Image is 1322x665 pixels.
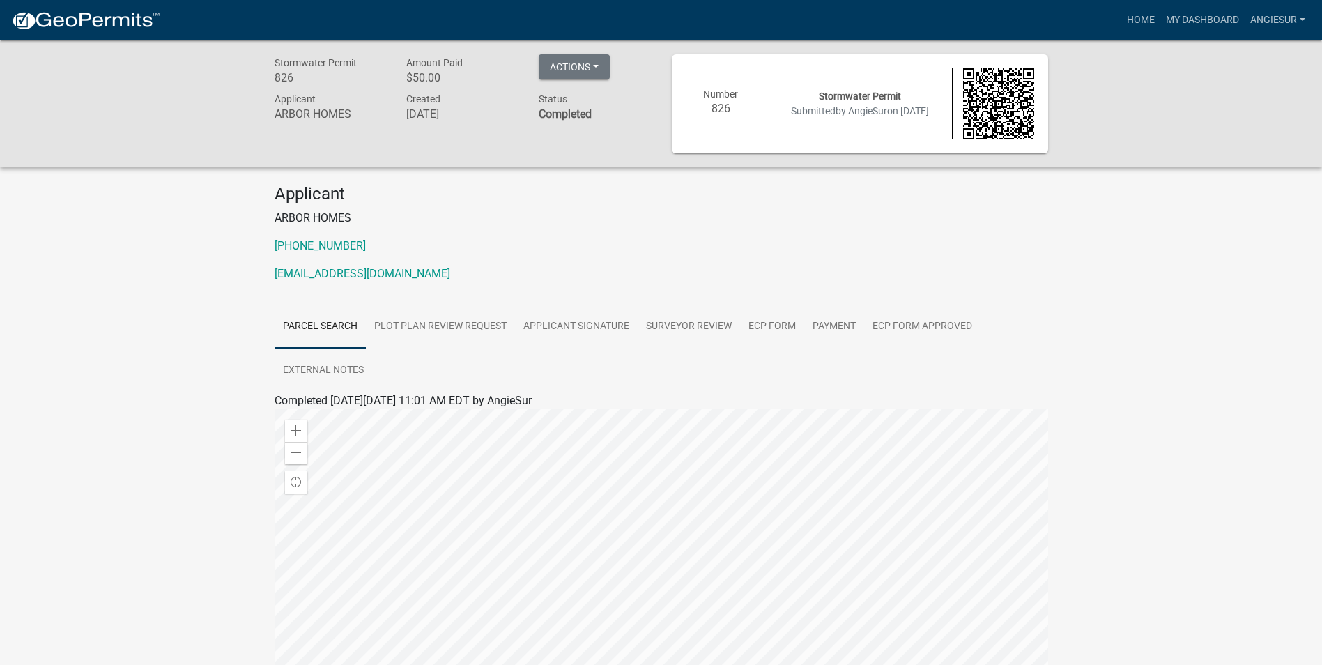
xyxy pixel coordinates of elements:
button: Actions [539,54,610,79]
h6: 826 [275,71,386,84]
span: Completed [DATE][DATE] 11:01 AM EDT by AngieSur [275,394,532,407]
span: Stormwater Permit [819,91,901,102]
a: Applicant Signature [515,305,638,349]
a: ECP Form [740,305,804,349]
a: Payment [804,305,864,349]
a: [EMAIL_ADDRESS][DOMAIN_NAME] [275,267,450,280]
img: QR code [963,68,1034,139]
h6: [DATE] [406,107,518,121]
strong: Completed [539,107,592,121]
div: Find my location [285,471,307,494]
h6: ARBOR HOMES [275,107,386,121]
a: External Notes [275,349,372,393]
a: AngieSur [1245,7,1311,33]
a: [PHONE_NUMBER] [275,239,366,252]
h4: Applicant [275,184,1048,204]
span: Amount Paid [406,57,463,68]
span: Number [703,89,738,100]
a: My Dashboard [1160,7,1245,33]
span: Submitted on [DATE] [791,105,929,116]
p: ARBOR HOMES [275,210,1048,227]
a: Home [1121,7,1160,33]
h6: $50.00 [406,71,518,84]
a: Parcel search [275,305,366,349]
span: Created [406,93,440,105]
span: Applicant [275,93,316,105]
div: Zoom in [285,420,307,442]
span: Stormwater Permit [275,57,357,68]
a: Plot Plan Review Request [366,305,515,349]
div: Zoom out [285,442,307,464]
h6: 826 [686,102,757,115]
span: by AngieSur [836,105,887,116]
a: Surveyor Review [638,305,740,349]
a: ECP Form Approved [864,305,981,349]
span: Status [539,93,567,105]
